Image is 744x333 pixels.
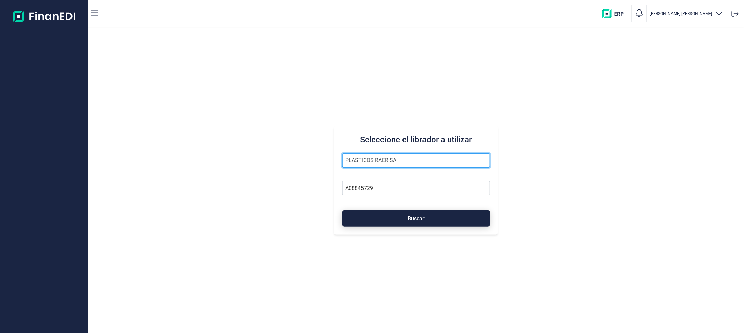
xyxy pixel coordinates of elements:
[342,153,490,168] input: Seleccione la razón social
[342,210,490,227] button: Buscar
[408,216,425,221] span: Buscar
[342,181,490,195] input: Busque por NIF
[650,9,723,19] button: [PERSON_NAME] [PERSON_NAME]
[650,11,712,16] p: [PERSON_NAME] [PERSON_NAME]
[342,134,490,145] h3: Seleccione el librador a utilizar
[602,9,629,18] img: erp
[13,5,76,27] img: Logo de aplicación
